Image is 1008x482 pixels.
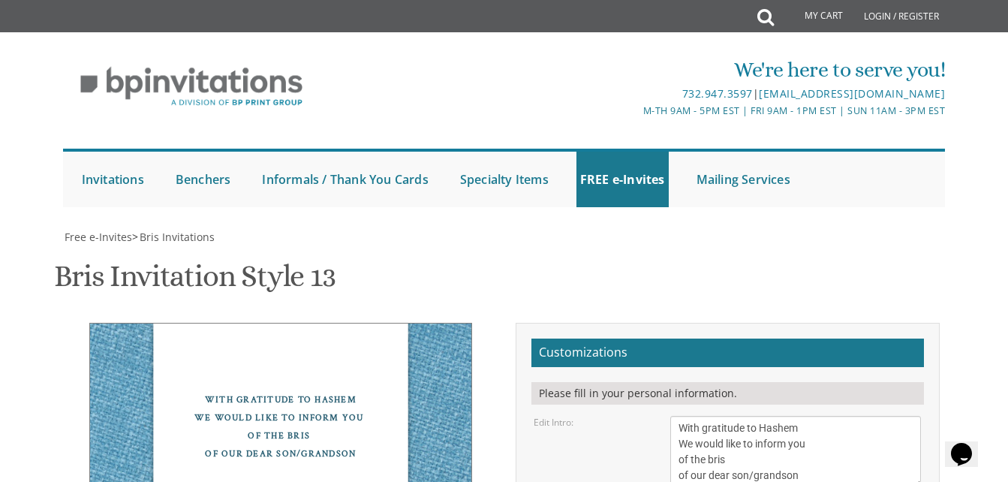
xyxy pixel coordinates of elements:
[358,85,946,103] div: |
[534,416,573,429] label: Edit Intro:
[682,86,753,101] a: 732.947.3597
[54,260,335,304] h1: Bris Invitation Style 13
[531,382,924,405] div: Please fill in your personal information.
[138,230,215,244] a: Bris Invitations
[78,152,148,207] a: Invitations
[772,2,853,32] a: My Cart
[693,152,794,207] a: Mailing Services
[456,152,552,207] a: Specialty Items
[65,230,132,244] span: Free e-Invites
[172,152,235,207] a: Benchers
[63,56,320,118] img: BP Invitation Loft
[63,230,132,244] a: Free e-Invites
[759,86,945,101] a: [EMAIL_ADDRESS][DOMAIN_NAME]
[945,422,993,467] iframe: chat widget
[258,152,432,207] a: Informals / Thank You Cards
[576,152,669,207] a: FREE e-Invites
[531,339,924,367] h2: Customizations
[120,391,441,463] div: With gratitude to Hashem We would like to inform you of the bris of our dear son/grandson
[140,230,215,244] span: Bris Invitations
[358,103,946,119] div: M-Th 9am - 5pm EST | Fri 9am - 1pm EST | Sun 11am - 3pm EST
[132,230,215,244] span: >
[358,55,946,85] div: We're here to serve you!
